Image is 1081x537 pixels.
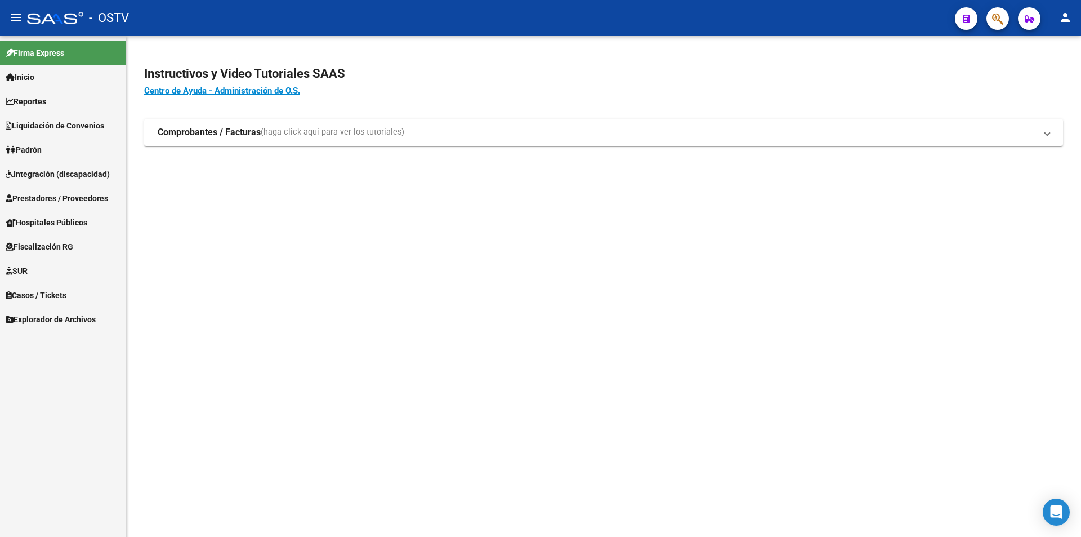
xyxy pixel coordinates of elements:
span: SUR [6,265,28,277]
div: Open Intercom Messenger [1043,499,1070,526]
span: Casos / Tickets [6,289,66,301]
mat-expansion-panel-header: Comprobantes / Facturas(haga click aquí para ver los tutoriales) [144,119,1063,146]
h2: Instructivos y Video Tutoriales SAAS [144,63,1063,85]
span: Liquidación de Convenios [6,119,104,132]
span: - OSTV [89,6,129,30]
span: Prestadores / Proveedores [6,192,108,205]
span: (haga click aquí para ver los tutoriales) [261,126,404,139]
span: Explorador de Archivos [6,313,96,326]
span: Hospitales Públicos [6,216,87,229]
strong: Comprobantes / Facturas [158,126,261,139]
span: Integración (discapacidad) [6,168,110,180]
span: Fiscalización RG [6,241,73,253]
mat-icon: person [1058,11,1072,24]
span: Reportes [6,95,46,108]
span: Firma Express [6,47,64,59]
span: Inicio [6,71,34,83]
mat-icon: menu [9,11,23,24]
span: Padrón [6,144,42,156]
a: Centro de Ayuda - Administración de O.S. [144,86,300,96]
